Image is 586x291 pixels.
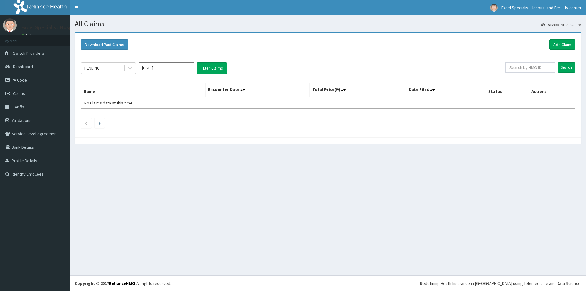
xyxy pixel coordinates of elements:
p: Excel Specialist Hospital and Fertility center [21,25,128,30]
a: Dashboard [541,22,564,27]
span: Switch Providers [13,50,44,56]
img: User Image [3,18,17,32]
img: User Image [490,4,498,12]
a: RelianceHMO [109,281,135,286]
th: Status [486,83,529,97]
div: PENDING [84,65,100,71]
input: Select Month and Year [139,62,194,73]
th: Total Price(₦) [309,83,406,97]
a: Online [21,33,36,38]
h1: All Claims [75,20,581,28]
span: Dashboard [13,64,33,69]
th: Date Filed [406,83,486,97]
li: Claims [565,22,581,27]
a: Previous page [85,120,88,126]
span: Excel Specialist Hospital and Fertility center [501,5,581,10]
footer: All rights reserved. [70,275,586,291]
div: Redefining Heath Insurance in [GEOGRAPHIC_DATA] using Telemedicine and Data Science! [420,280,581,286]
button: Download Paid Claims [81,39,128,50]
a: Next page [99,120,101,126]
input: Search by HMO ID [505,62,555,73]
th: Actions [529,83,575,97]
a: Add Claim [549,39,575,50]
input: Search [558,62,575,73]
span: No Claims data at this time. [84,100,133,106]
th: Name [81,83,206,97]
button: Filter Claims [197,62,227,74]
strong: Copyright © 2017 . [75,281,136,286]
span: Tariffs [13,104,24,110]
th: Encounter Date [205,83,309,97]
span: Claims [13,91,25,96]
